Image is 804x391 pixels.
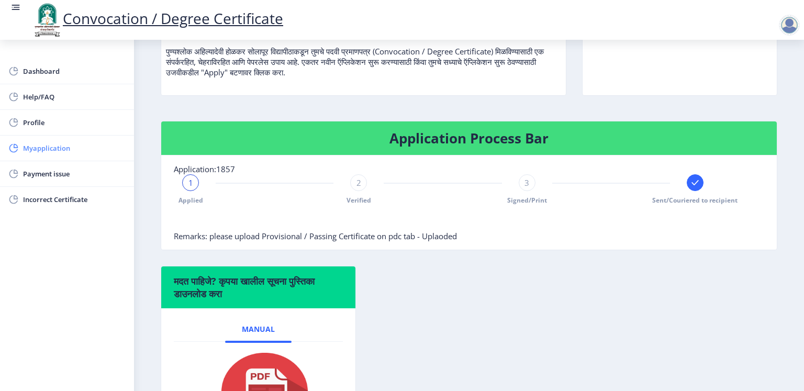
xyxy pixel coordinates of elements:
[225,317,292,342] a: Manual
[166,25,561,77] p: पुण्यश्लोक अहिल्यादेवी होळकर सोलापूर विद्यापीठाकडून तुमचे पदवी प्रमाणपत्र (Convocation / Degree C...
[188,177,193,188] span: 1
[356,177,361,188] span: 2
[23,167,126,180] span: Payment issue
[23,91,126,103] span: Help/FAQ
[31,8,283,28] a: Convocation / Degree Certificate
[174,130,764,147] h4: Application Process Bar
[524,177,529,188] span: 3
[23,65,126,77] span: Dashboard
[347,196,371,205] span: Verified
[174,275,343,300] h6: मदत पाहिजे? कृपया खालील सूचना पुस्तिका डाउनलोड करा
[23,116,126,129] span: Profile
[507,196,547,205] span: Signed/Print
[31,2,63,38] img: logo
[23,142,126,154] span: Myapplication
[23,193,126,206] span: Incorrect Certificate
[178,196,203,205] span: Applied
[174,231,457,241] span: Remarks: please upload Provisional / Passing Certificate on pdc tab - Uplaoded
[174,164,235,174] span: Application:1857
[242,325,275,333] span: Manual
[652,196,738,205] span: Sent/Couriered to recipient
